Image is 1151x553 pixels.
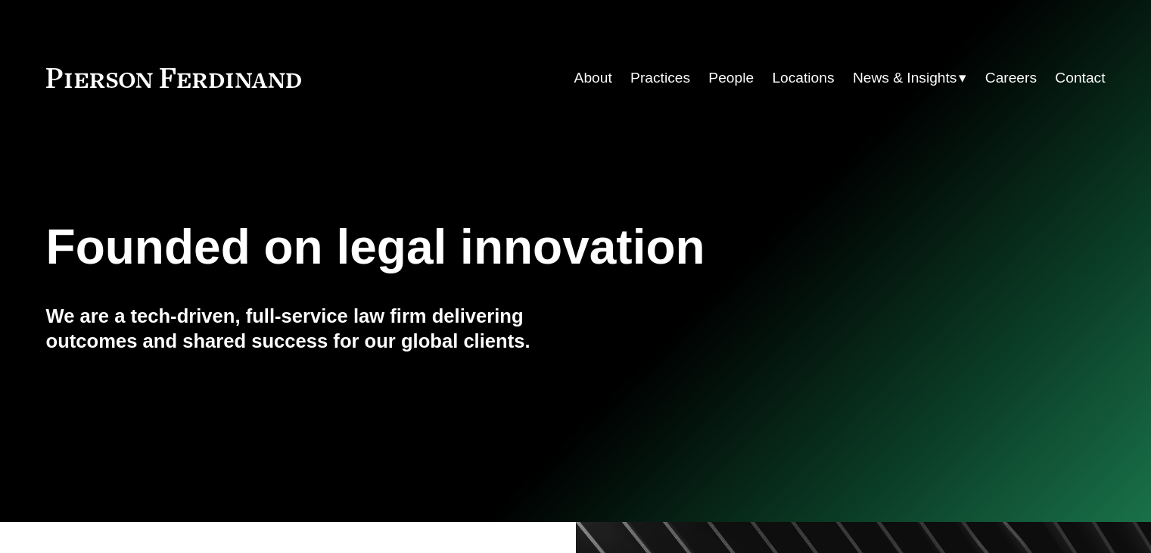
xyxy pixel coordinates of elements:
span: News & Insights [853,65,957,92]
a: People [708,64,754,92]
a: Practices [630,64,690,92]
a: Locations [772,64,834,92]
h1: Founded on legal innovation [46,220,929,275]
a: About [574,64,612,92]
a: Careers [985,64,1037,92]
a: Contact [1055,64,1105,92]
a: folder dropdown [853,64,967,92]
h4: We are a tech-driven, full-service law firm delivering outcomes and shared success for our global... [46,304,576,353]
